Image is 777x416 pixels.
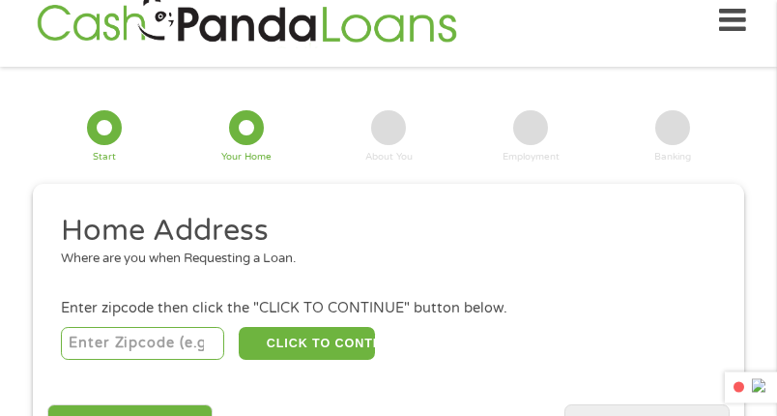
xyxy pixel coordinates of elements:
[61,327,225,360] input: Enter Zipcode (e.g 01510)
[61,212,703,251] h2: Home Address
[239,327,375,360] button: CLICK TO CONTINUE
[221,153,272,163] div: Your Home
[365,153,413,163] div: About You
[61,250,703,269] div: Where are you when Requesting a Loan.
[61,298,716,319] div: Enter zipcode then click the "CLICK TO CONTINUE" button below.
[503,153,560,163] div: Employment
[93,153,116,163] div: Start
[654,153,691,163] div: Banking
